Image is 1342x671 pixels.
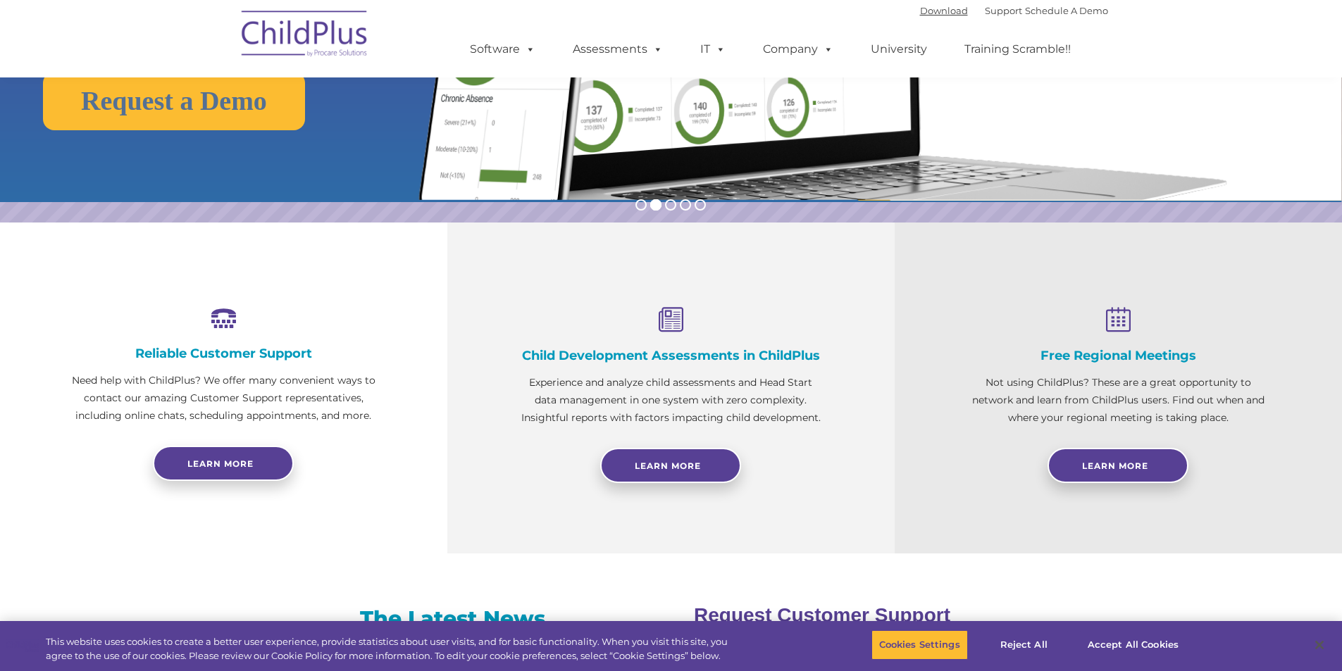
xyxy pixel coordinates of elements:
[600,448,741,483] a: Learn More
[456,35,549,63] a: Software
[187,458,254,469] span: Learn more
[871,630,968,660] button: Cookies Settings
[920,5,968,16] a: Download
[635,460,701,471] span: Learn More
[46,635,738,663] div: This website uses cookies to create a better user experience, provide statistics about user visit...
[257,605,648,633] h3: The Latest News
[235,1,375,71] img: ChildPlus by Procare Solutions
[985,5,1022,16] a: Support
[559,35,677,63] a: Assessments
[1048,448,1188,483] a: Learn More
[518,348,824,363] h4: Child Development Assessments in ChildPlus
[1304,629,1335,660] button: Close
[965,374,1272,427] p: Not using ChildPlus? These are a great opportunity to network and learn from ChildPlus users. Fin...
[70,372,377,425] p: Need help with ChildPlus? We offer many convenient ways to contact our amazing Customer Support r...
[950,35,1085,63] a: Training Scramble!!
[686,35,740,63] a: IT
[1082,460,1148,471] span: Learn More
[196,93,239,104] span: Last name
[196,151,256,161] span: Phone number
[749,35,847,63] a: Company
[857,35,941,63] a: University
[1080,630,1186,660] button: Accept All Cookies
[153,446,294,481] a: Learn more
[965,348,1272,363] h4: Free Regional Meetings
[70,346,377,361] h4: Reliable Customer Support
[920,5,1108,16] font: |
[1025,5,1108,16] a: Schedule A Demo
[980,630,1068,660] button: Reject All
[43,72,305,130] a: Request a Demo
[518,374,824,427] p: Experience and analyze child assessments and Head Start data management in one system with zero c...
